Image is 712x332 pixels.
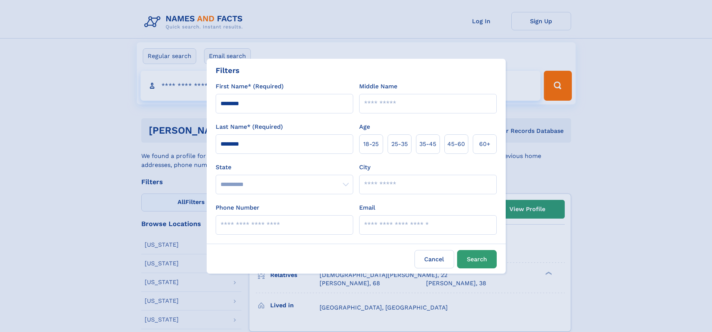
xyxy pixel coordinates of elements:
[216,82,284,91] label: First Name* (Required)
[216,65,240,76] div: Filters
[216,122,283,131] label: Last Name* (Required)
[359,203,375,212] label: Email
[363,140,379,149] span: 18‑25
[359,122,370,131] label: Age
[479,140,490,149] span: 60+
[447,140,465,149] span: 45‑60
[359,82,397,91] label: Middle Name
[419,140,436,149] span: 35‑45
[216,203,259,212] label: Phone Number
[391,140,408,149] span: 25‑35
[457,250,497,268] button: Search
[216,163,353,172] label: State
[359,163,370,172] label: City
[414,250,454,268] label: Cancel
